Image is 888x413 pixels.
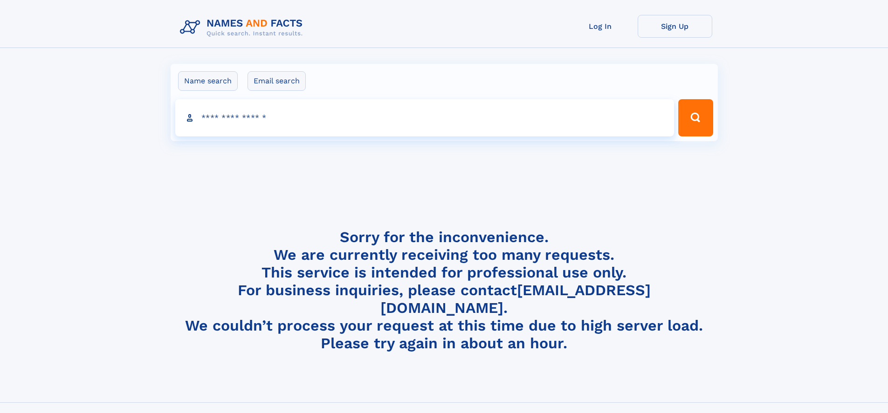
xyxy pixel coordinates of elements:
[176,15,310,40] img: Logo Names and Facts
[380,281,651,317] a: [EMAIL_ADDRESS][DOMAIN_NAME]
[563,15,638,38] a: Log In
[638,15,712,38] a: Sign Up
[175,99,675,136] input: search input
[176,228,712,352] h4: Sorry for the inconvenience. We are currently receiving too many requests. This service is intend...
[178,71,238,91] label: Name search
[248,71,306,91] label: Email search
[678,99,713,136] button: Search Button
